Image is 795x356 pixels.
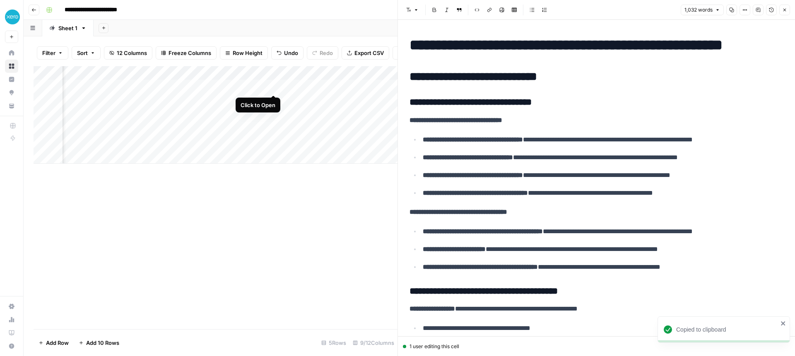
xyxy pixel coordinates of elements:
[271,46,304,60] button: Undo
[5,99,18,112] a: Your Data
[5,60,18,73] a: Browse
[42,20,94,36] a: Sheet 1
[5,86,18,99] a: Opportunities
[354,49,384,57] span: Export CSV
[74,336,124,349] button: Add 10 Rows
[681,5,724,15] button: 1,032 words
[46,339,69,347] span: Add Row
[37,46,68,60] button: Filter
[5,300,18,313] a: Settings
[781,320,786,327] button: close
[684,6,713,14] span: 1,032 words
[5,7,18,27] button: Workspace: XeroOps
[5,339,18,353] button: Help + Support
[233,49,263,57] span: Row Height
[676,325,778,334] div: Copied to clipboard
[42,49,55,57] span: Filter
[34,336,74,349] button: Add Row
[349,336,397,349] div: 9/12 Columns
[104,46,152,60] button: 12 Columns
[5,313,18,326] a: Usage
[241,101,275,109] div: Click to Open
[318,336,349,349] div: 5 Rows
[342,46,389,60] button: Export CSV
[77,49,88,57] span: Sort
[5,326,18,339] a: Learning Hub
[58,24,77,32] div: Sheet 1
[220,46,268,60] button: Row Height
[5,10,20,24] img: XeroOps Logo
[5,73,18,86] a: Insights
[320,49,333,57] span: Redo
[72,46,101,60] button: Sort
[307,46,338,60] button: Redo
[5,46,18,60] a: Home
[284,49,298,57] span: Undo
[86,339,119,347] span: Add 10 Rows
[403,343,790,350] div: 1 user editing this cell
[117,49,147,57] span: 12 Columns
[169,49,211,57] span: Freeze Columns
[156,46,217,60] button: Freeze Columns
